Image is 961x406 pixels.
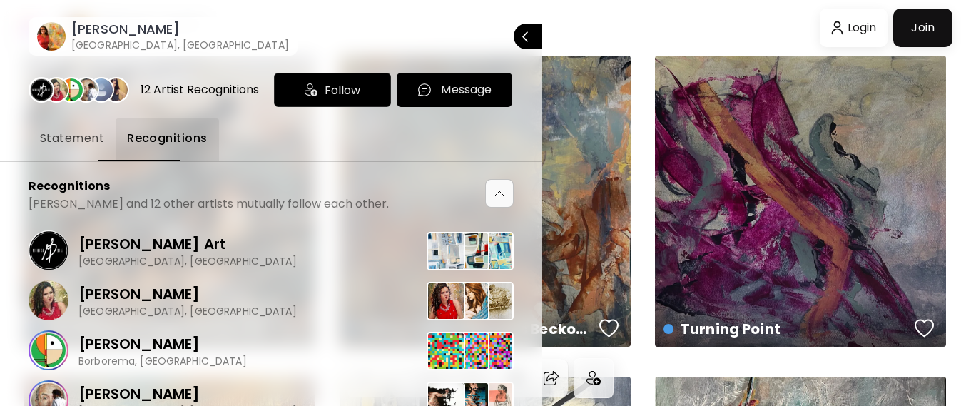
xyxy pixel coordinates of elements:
[397,73,512,107] button: chatIconMessage
[78,333,247,355] p: [PERSON_NAME]
[441,81,492,98] p: Message
[274,73,391,107] div: Follow
[29,275,514,325] a: [PERSON_NAME][GEOGRAPHIC_DATA], [GEOGRAPHIC_DATA]162378162358162368
[475,282,514,320] img: 162368
[71,21,289,38] h6: [PERSON_NAME]
[78,355,247,367] p: Borborema, [GEOGRAPHIC_DATA]
[29,325,514,375] a: [PERSON_NAME]Borborema, [GEOGRAPHIC_DATA]157791151815778
[78,255,297,268] p: [GEOGRAPHIC_DATA], [GEOGRAPHIC_DATA]
[427,282,465,320] img: 162378
[475,232,514,270] img: 170670
[78,283,297,305] p: [PERSON_NAME]
[127,130,208,147] span: Recognitions
[451,232,489,270] img: 170286
[427,232,465,270] img: 169671
[325,81,360,99] span: Follow
[78,305,297,318] p: [GEOGRAPHIC_DATA], [GEOGRAPHIC_DATA]
[427,332,465,370] img: 15779
[78,383,297,405] p: [PERSON_NAME]
[78,233,297,255] p: [PERSON_NAME] Art
[451,332,489,370] img: 11518
[29,225,514,275] a: [PERSON_NAME] Art[GEOGRAPHIC_DATA], [GEOGRAPHIC_DATA]169671170286170670
[475,332,514,370] img: 15778
[29,197,389,211] p: [PERSON_NAME] and 12 other artists mutually follow each other.
[141,82,259,98] div: 12 Artist Recognitions
[417,82,432,98] img: chatIcon
[305,83,317,96] img: icon
[40,130,104,147] span: Statement
[451,282,489,320] img: 162358
[29,179,110,193] p: Recognitions
[71,38,289,52] h6: [GEOGRAPHIC_DATA], [GEOGRAPHIC_DATA]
